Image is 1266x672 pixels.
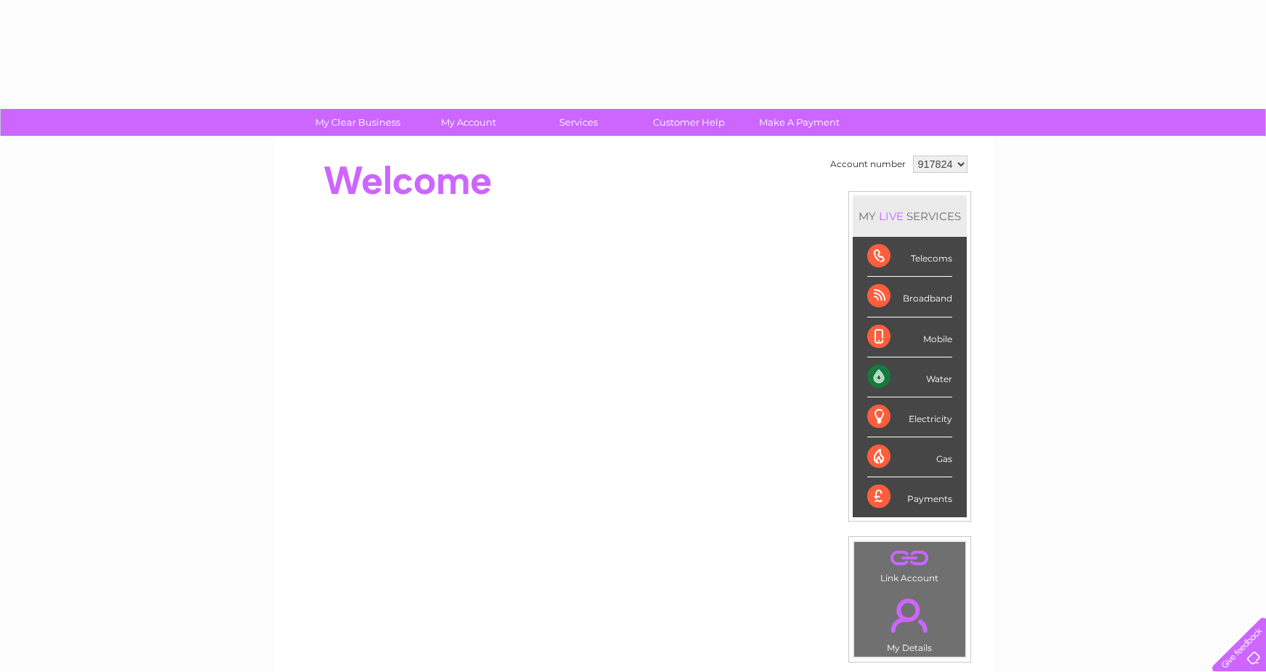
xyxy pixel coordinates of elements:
[867,477,952,517] div: Payments
[867,397,952,437] div: Electricity
[867,237,952,277] div: Telecoms
[853,541,966,587] td: Link Account
[867,357,952,397] div: Water
[853,195,967,237] div: MY SERVICES
[867,437,952,477] div: Gas
[298,109,418,136] a: My Clear Business
[519,109,638,136] a: Services
[876,209,906,223] div: LIVE
[408,109,528,136] a: My Account
[867,277,952,317] div: Broadband
[858,546,962,571] a: .
[853,586,966,657] td: My Details
[629,109,749,136] a: Customer Help
[867,317,952,357] div: Mobile
[739,109,859,136] a: Make A Payment
[858,590,962,641] a: .
[827,152,909,177] td: Account number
